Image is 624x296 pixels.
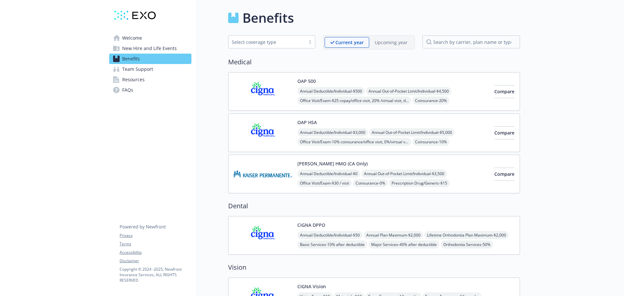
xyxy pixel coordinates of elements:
[234,78,292,105] img: CIGNA carrier logo
[422,35,520,48] input: search by carrier, plan name or type
[297,87,365,95] span: Annual Deductible/Individual - $500
[297,138,411,146] span: Office Visit/Exam - 10% coinsurance/office visit, 0%/virtual visit
[297,170,360,178] span: Annual Deductible/Individual - $0
[120,258,191,264] a: Disclaimer
[234,160,292,188] img: Kaiser Permanente Insurance Company carrier logo
[109,43,191,54] a: New Hire and Life Events
[494,85,514,98] button: Compare
[109,74,191,85] a: Resources
[494,88,514,95] span: Compare
[109,64,191,74] a: Team Support
[234,119,292,147] img: CIGNA carrier logo
[297,78,316,84] button: OAP 500
[412,97,449,105] span: Coinsurance - 20%
[122,85,133,95] span: FAQs
[228,201,520,211] h2: Dental
[441,240,493,249] span: Orthodontia Services - 50%
[109,33,191,43] a: Welcome
[297,160,368,167] button: [PERSON_NAME] HMO (CA Only)
[297,283,326,290] button: CIGNA Vision
[297,231,362,239] span: Annual Deductible/Individual - $50
[122,43,177,54] span: New Hire and Life Events
[122,74,145,85] span: Resources
[120,233,191,238] a: Privacy
[389,179,450,187] span: Prescription Drug/Generic - $15
[297,179,352,187] span: Office Visit/Exam - $30 / visit
[494,171,514,177] span: Compare
[369,240,439,249] span: Major Services - 40% after deductible
[494,126,514,139] button: Compare
[122,33,142,43] span: Welcome
[375,39,408,46] p: Upcoming year
[232,39,302,45] div: Select coverage type
[494,168,514,181] button: Compare
[234,222,292,249] img: CIGNA carrier logo
[122,54,140,64] span: Benefits
[120,266,191,283] p: Copyright © 2024 - 2025 , Newfront Insurance Services, ALL RIGHTS RESERVED
[297,119,317,126] button: OAP HSA
[366,87,451,95] span: Annual Out-of-Pocket Limit/Individual - $4,500
[361,170,447,178] span: Annual Out-of-Pocket Limit/Individual - $3,500
[297,240,367,249] span: Basic Services - 10% after deductible
[109,85,191,95] a: FAQs
[412,138,449,146] span: Coinsurance - 10%
[120,250,191,255] a: Accessibility
[297,128,368,136] span: Annual Deductible/Individual - $3,000
[297,97,411,105] span: Office Visit/Exam - $25 copay/office visit, 20% /virtual visit, deductible does not apply
[364,231,423,239] span: Annual Plan Maximum - $2,000
[228,263,520,272] h2: Vision
[120,241,191,247] a: Terms
[369,128,455,136] span: Annual Out-of-Pocket Limit/Individual - $5,000
[335,39,364,46] p: Current year
[109,54,191,64] a: Benefits
[122,64,153,74] span: Team Support
[353,179,388,187] span: Coinsurance - 0%
[297,222,325,228] button: CIGNA DPPO
[494,130,514,136] span: Compare
[424,231,509,239] span: Lifetime Orthodontia Plan Maximum - $2,000
[228,57,520,67] h2: Medical
[242,8,294,28] h1: Benefits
